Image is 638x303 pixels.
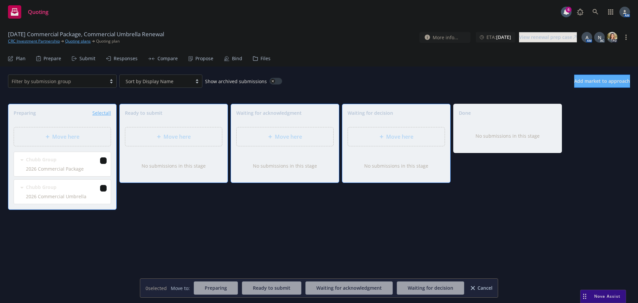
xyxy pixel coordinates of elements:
span: Add market to approach [574,78,630,84]
div: Responses [114,56,138,61]
div: Propose [195,56,213,61]
div: Compare [158,56,178,61]
div: Plan [16,56,26,61]
span: Waiting for decision [408,285,453,291]
button: Preparing [194,281,238,295]
button: Waiting for decision [397,281,464,295]
button: Cancel [471,281,492,295]
span: 0 selected [146,285,167,292]
span: Waiting for acknowledgment [316,285,382,291]
div: View renewal prep case [519,32,577,42]
div: No submissions in this stage [464,132,551,139]
button: Nova Assist [580,290,626,303]
a: View renewal prep case [519,32,577,43]
div: No submissions in this stage [242,162,328,169]
span: More info... [433,34,458,41]
span: Ready to submit [253,285,290,291]
span: Quoting plan [96,38,120,44]
div: Drag to move [581,290,589,303]
span: Ready to submit [125,109,162,116]
div: 6 [566,7,572,13]
button: More info... [419,32,471,43]
span: N [598,34,601,41]
a: more [622,33,630,41]
span: Done [459,109,471,116]
span: Waiting for decision [348,109,393,116]
span: Quoting [28,9,49,15]
a: CRC Investment Partnership [8,38,60,44]
a: Report a Bug [574,5,587,19]
span: Sort by Display Name [126,78,173,85]
div: Prepare [44,56,61,61]
div: Bind [232,56,242,61]
div: No submissions in this stage [353,162,440,169]
span: 2026 Commercial Package [26,165,107,172]
span: A [585,34,588,41]
span: Preparing [205,285,227,291]
a: Search [589,5,602,19]
img: photo [607,32,617,43]
div: No submissions in this stage [130,162,217,169]
span: Chubb Group [26,156,56,163]
span: [DATE] Commercial Package, Commercial Umbrella Renewal [8,30,164,38]
span: 2026 Commercial Umbrella [26,193,107,200]
span: Chubb Group [26,184,56,191]
span: Preparing [14,109,36,116]
button: Add market to approach [574,75,630,88]
a: Switch app [604,5,617,19]
a: Quoting [5,3,51,21]
span: Waiting for acknowledgment [236,109,302,116]
a: Select all [92,109,111,116]
button: Waiting for acknowledgment [305,281,393,295]
span: Nova Assist [594,293,620,299]
a: Quoting plans [65,38,91,44]
div: Submit [79,56,95,61]
button: Ready to submit [242,281,301,295]
span: Move to: [171,285,190,292]
span: Sort by Display Name [123,78,189,85]
div: Cancel [471,282,492,294]
div: Files [261,56,270,61]
strong: [DATE] [496,34,511,40]
span: Show archived submissions [205,78,267,85]
span: ETA : [486,34,511,41]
